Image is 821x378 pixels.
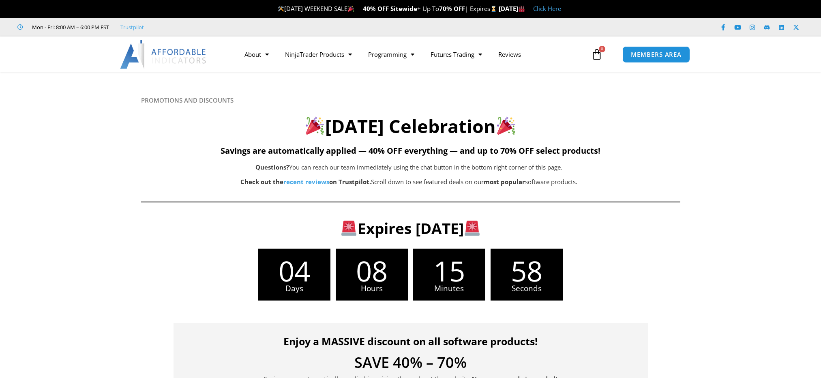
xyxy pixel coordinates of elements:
[186,335,636,347] h4: Enjoy a MASSIVE discount on all software products!
[490,45,529,64] a: Reviews
[182,176,637,188] p: Scroll down to see featured deals on our software products.
[499,4,525,13] strong: [DATE]
[240,178,371,186] strong: Check out the on Trustpilot.
[599,46,605,52] span: 0
[120,22,144,32] a: Trustpilot
[497,116,515,135] img: 🎉
[491,6,497,12] img: ⌛
[336,257,408,285] span: 08
[491,257,563,285] span: 58
[422,45,490,64] a: Futures Trading
[413,257,485,285] span: 15
[141,114,680,138] h2: [DATE] Celebration
[533,4,561,13] a: Click Here
[465,221,480,236] img: 🚨
[258,285,330,292] span: Days
[336,285,408,292] span: Hours
[439,4,465,13] strong: 70% OFF
[120,40,207,69] img: LogoAI | Affordable Indicators – NinjaTrader
[184,219,638,238] h3: Expires [DATE]
[141,146,680,156] h5: Savings are automatically applied — 40% OFF everything — and up to 70% OFF select products!
[519,6,525,12] img: 🏭
[579,43,615,66] a: 0
[413,285,485,292] span: Minutes
[277,45,360,64] a: NinjaTrader Products
[622,46,690,63] a: MEMBERS AREA
[278,6,284,12] img: 🛠️
[258,257,330,285] span: 04
[186,355,636,370] h4: SAVE 40% – 70%
[484,178,525,186] b: most popular
[631,52,682,58] span: MEMBERS AREA
[255,163,289,171] b: Questions?
[182,162,637,173] p: You can reach our team immediately using the chat button in the bottom right corner of this page.
[348,6,354,12] img: 🎉
[141,97,680,104] h6: PROMOTIONS AND DISCOUNTS
[30,22,109,32] span: Mon - Fri: 8:00 AM – 6:00 PM EST
[236,45,589,64] nav: Menu
[283,178,329,186] a: recent reviews
[306,116,324,135] img: 🎉
[341,221,356,236] img: 🚨
[277,4,498,13] span: [DATE] WEEKEND SALE + Up To | Expires
[363,4,417,13] strong: 40% OFF Sitewide
[491,285,563,292] span: Seconds
[360,45,422,64] a: Programming
[236,45,277,64] a: About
